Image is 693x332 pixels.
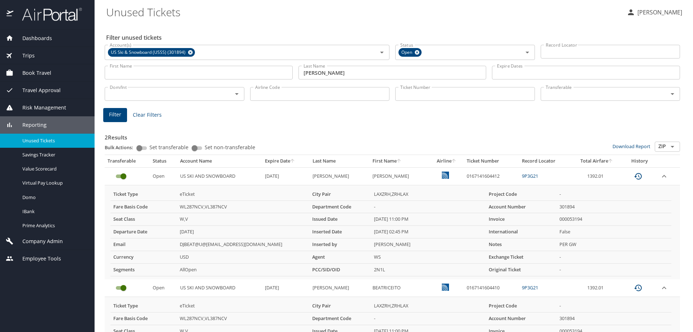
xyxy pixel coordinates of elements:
th: Department Code [309,201,371,213]
span: Employee Tools [13,255,61,263]
td: [PERSON_NAME] [310,279,370,297]
th: First Name [370,155,430,167]
td: False [557,226,671,238]
td: DJBEAT@U@[EMAIL_ADDRESS][DOMAIN_NAME] [177,238,309,251]
th: Fare Basis Code [110,312,177,325]
th: Email [110,238,177,251]
th: Status [150,155,177,167]
div: Transferable [108,158,147,164]
td: 0167141604412 [464,167,519,185]
th: Ticket Type [110,300,177,312]
td: 0167141604410 [464,279,519,297]
button: sort [608,159,613,164]
span: US Ski & Snowboard (USSS) (301894) [108,49,190,56]
span: Travel Approval [13,86,61,94]
button: Clear Filters [130,108,165,122]
button: [PERSON_NAME] [624,6,685,19]
img: United Airlines [442,172,449,179]
td: WL287NCV,VL387NCV [177,201,309,213]
th: Ticket Number [464,155,519,167]
td: W,V [177,213,309,226]
table: more info about unused tickets [110,188,671,276]
button: Open [522,47,532,57]
h2: Filter unused tickets [106,32,681,43]
td: - [557,300,671,312]
td: - [557,251,671,264]
td: 2N1L [371,264,486,276]
th: Project Code [486,188,557,201]
div: US Ski & Snowboard (USSS) (301894) [108,48,195,57]
td: USD [177,251,309,264]
td: 301894 [557,201,671,213]
th: Record Locator [519,155,571,167]
td: eTicket [177,300,309,312]
th: Departure Date [110,226,177,238]
button: Open [667,89,677,99]
span: Reporting [13,121,47,129]
th: City Pair [309,300,371,312]
th: History [622,155,657,167]
th: Expire Date [262,155,310,167]
th: Ticket Type [110,188,177,201]
td: US SKI AND SNOWBOARD [177,167,262,185]
span: Value Scorecard [22,165,86,172]
td: LAXZRH,ZRHLAX [371,188,486,201]
th: Inserted Date [309,226,371,238]
th: Project Code [486,300,557,312]
td: - [371,312,486,325]
th: Airline [430,155,464,167]
span: Risk Management [13,104,66,112]
span: Domo [22,194,86,201]
a: Download Report [613,143,650,150]
p: [PERSON_NAME] [635,8,682,17]
th: Issued Date [309,213,371,226]
td: [PERSON_NAME] [310,167,370,185]
img: United Airlines [442,284,449,291]
span: Clear Filters [133,111,162,120]
td: Open [150,167,177,185]
td: [DATE] [262,167,310,185]
td: WS [371,251,486,264]
button: Open [232,89,242,99]
button: Filter [103,108,127,122]
button: expand row [660,284,668,292]
td: [DATE] [262,279,310,297]
button: expand row [660,172,668,181]
button: sort [397,159,402,164]
span: Book Travel [13,69,51,77]
td: 000053194 [557,213,671,226]
span: Unused Tickets [22,137,86,144]
td: - [557,264,671,276]
span: Dashboards [13,34,52,42]
button: sort [290,159,295,164]
span: Company Admin [13,237,63,245]
td: eTicket [177,188,309,201]
div: Open [398,48,422,57]
span: Virtual Pay Lookup [22,180,86,186]
td: WL287NCV,VL387NCV [177,312,309,325]
button: sort [452,159,457,164]
h3: 2 Results [105,129,680,142]
td: Open [150,279,177,297]
span: Filter [109,110,121,119]
button: Open [377,47,387,57]
a: 9P3G21 [522,173,538,179]
th: Account Number [486,312,557,325]
h1: Unused Tickets [106,1,621,23]
td: [DATE] 11:00 PM [371,213,486,226]
td: US SKI AND SNOWBOARD [177,279,262,297]
th: Seat Class [110,213,177,226]
span: Set non-transferable [205,145,255,150]
th: Currency [110,251,177,264]
td: PER GW [557,238,671,251]
td: - [371,201,486,213]
th: Account Number [486,201,557,213]
td: - [557,188,671,201]
th: Total Airfare [571,155,622,167]
span: Savings Tracker [22,151,86,158]
th: Department Code [309,312,371,325]
button: Open [667,142,677,152]
td: BEATRICEITO [370,279,430,297]
th: Invoice [486,213,557,226]
th: Agent [309,251,371,264]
